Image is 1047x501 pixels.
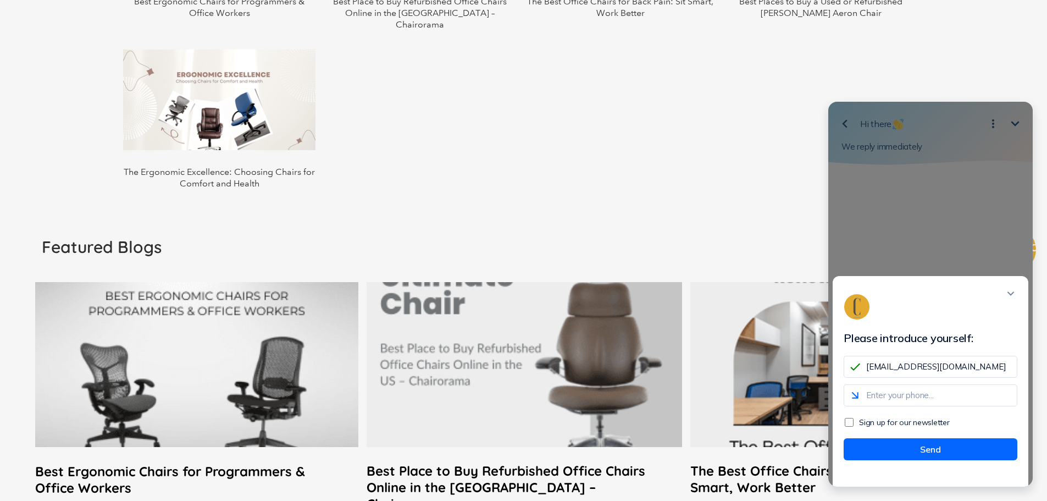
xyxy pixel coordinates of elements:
a: The Ergonomic Excellence: Choosing Chairs for Comfort and Health [124,167,315,189]
iframe: Tidio Chat [814,77,1047,501]
a: Best Ergonomic Chairs for Programmers & Office Workers [35,463,358,496]
img: The Ergonomic Excellence: Choosing Chairs for Comfort and Health [123,49,315,150]
a: The Best Office Chairs for Back Pain: Sit Smart, Work Better [690,463,1005,496]
h2: Featured Blogs [42,236,162,257]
